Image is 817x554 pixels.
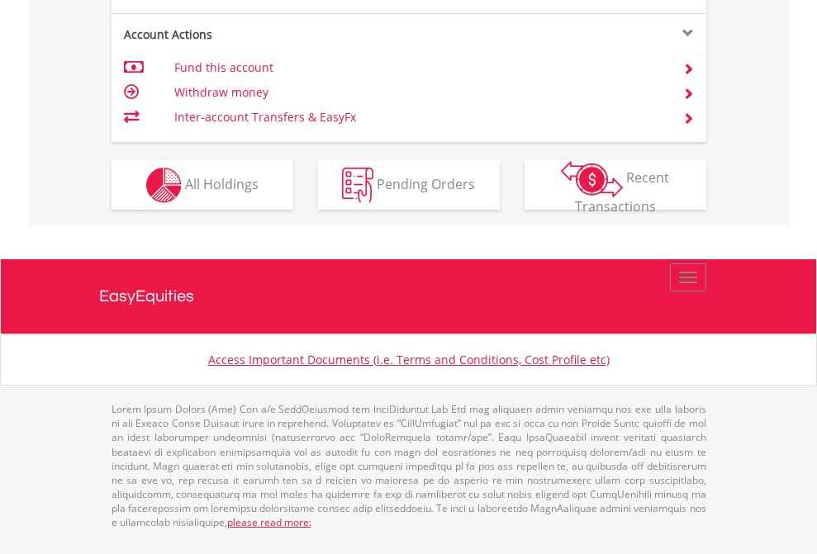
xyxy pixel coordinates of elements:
[112,160,293,210] button: All Holdings
[174,80,663,105] td: Withdraw money
[112,26,409,43] div: Account Actions
[174,105,663,130] td: Inter-account Transfers & EasyFx
[525,160,706,210] button: Recent Transactions
[377,174,475,192] span: Pending Orders
[185,174,259,192] span: All Holdings
[112,402,706,529] p: Lorem Ipsum Dolors (Ame) Con a/e SeddOeiusmod tem InciDiduntut Lab Etd mag aliquaen admin veniamq...
[561,161,623,197] img: transactions-zar-wht.png
[146,168,182,203] img: holdings-wht.png
[227,515,311,529] a: please read more:
[342,168,373,203] img: pending_instructions-wht.png
[318,160,500,210] button: Pending Orders
[174,55,663,80] td: Fund this account
[208,352,610,367] a: Access Important Documents (i.e. Terms and Conditions, Cost Profile etc)
[99,259,719,334] a: EasyEquities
